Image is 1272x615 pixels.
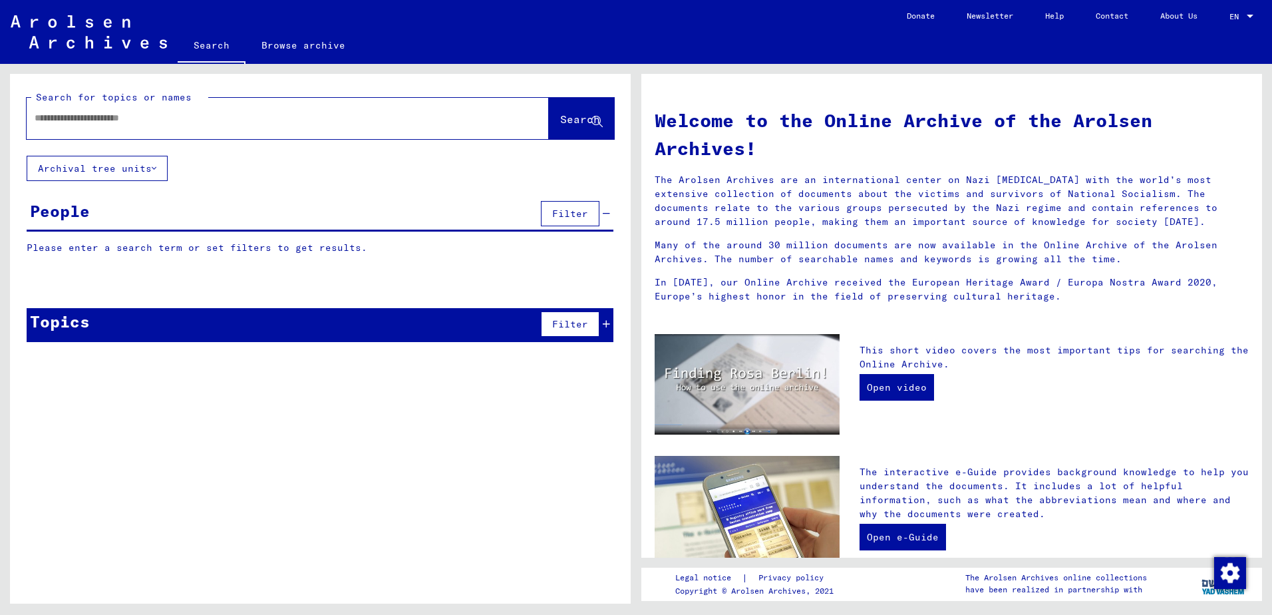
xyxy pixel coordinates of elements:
mat-label: Search for topics or names [36,91,192,103]
img: eguide.jpg [655,456,840,579]
img: Arolsen_neg.svg [11,15,167,49]
a: Search [178,29,245,64]
span: Search [560,112,600,126]
p: The Arolsen Archives online collections [965,572,1147,584]
a: Privacy policy [748,571,840,585]
p: The Arolsen Archives are an international center on Nazi [MEDICAL_DATA] with the world’s most ext... [655,173,1249,229]
p: The interactive e-Guide provides background knowledge to help you understand the documents. It in... [860,465,1249,521]
button: Filter [541,201,599,226]
img: video.jpg [655,334,840,435]
span: Filter [552,208,588,220]
button: Archival tree units [27,156,168,181]
button: Filter [541,311,599,337]
span: Filter [552,318,588,330]
a: Legal notice [675,571,742,585]
div: People [30,199,90,223]
p: Many of the around 30 million documents are now available in the Online Archive of the Arolsen Ar... [655,238,1249,266]
p: In [DATE], our Online Archive received the European Heritage Award / Europa Nostra Award 2020, Eu... [655,276,1249,304]
div: Change consent [1213,556,1245,588]
p: have been realized in partnership with [965,584,1147,596]
button: Search [549,98,614,139]
img: Change consent [1214,557,1246,589]
div: Topics [30,309,90,333]
a: Open e-Guide [860,524,946,550]
p: Copyright © Arolsen Archives, 2021 [675,585,840,597]
a: Open video [860,374,934,401]
h1: Welcome to the Online Archive of the Arolsen Archives! [655,106,1249,162]
a: Browse archive [245,29,361,61]
p: This short video covers the most important tips for searching the Online Archive. [860,343,1249,371]
p: Please enter a search term or set filters to get results. [27,241,613,255]
div: | [675,571,840,585]
span: EN [1229,12,1244,21]
img: yv_logo.png [1199,567,1249,600]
